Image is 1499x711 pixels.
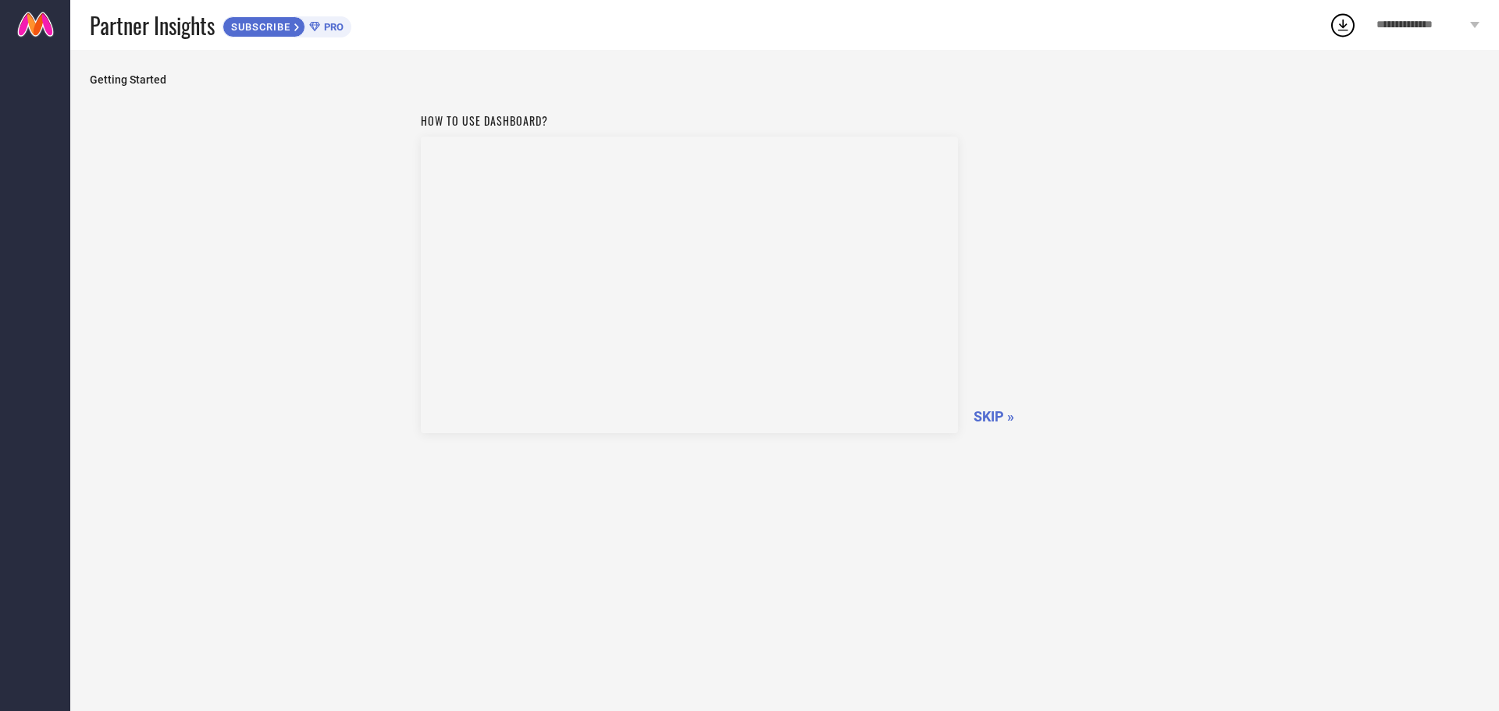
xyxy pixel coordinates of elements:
span: Getting Started [90,73,1479,86]
iframe: Workspace Section [421,137,958,433]
div: Open download list [1329,11,1357,39]
span: PRO [320,21,344,33]
h1: How to use dashboard? [421,112,958,129]
span: SKIP » [974,408,1014,425]
span: Partner Insights [90,9,215,41]
a: SUBSCRIBEPRO [223,12,351,37]
span: SUBSCRIBE [223,21,294,33]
